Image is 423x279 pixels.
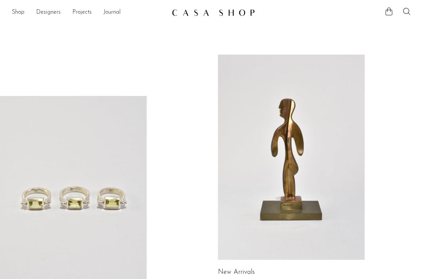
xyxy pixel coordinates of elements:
ul: NEW HEADER MENU [12,6,166,19]
a: New Arrivals [218,269,255,276]
nav: Desktop navigation [12,6,166,19]
a: Designers [36,8,61,17]
a: Shop [12,8,24,17]
a: Projects [72,8,92,17]
a: Journal [103,8,121,17]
